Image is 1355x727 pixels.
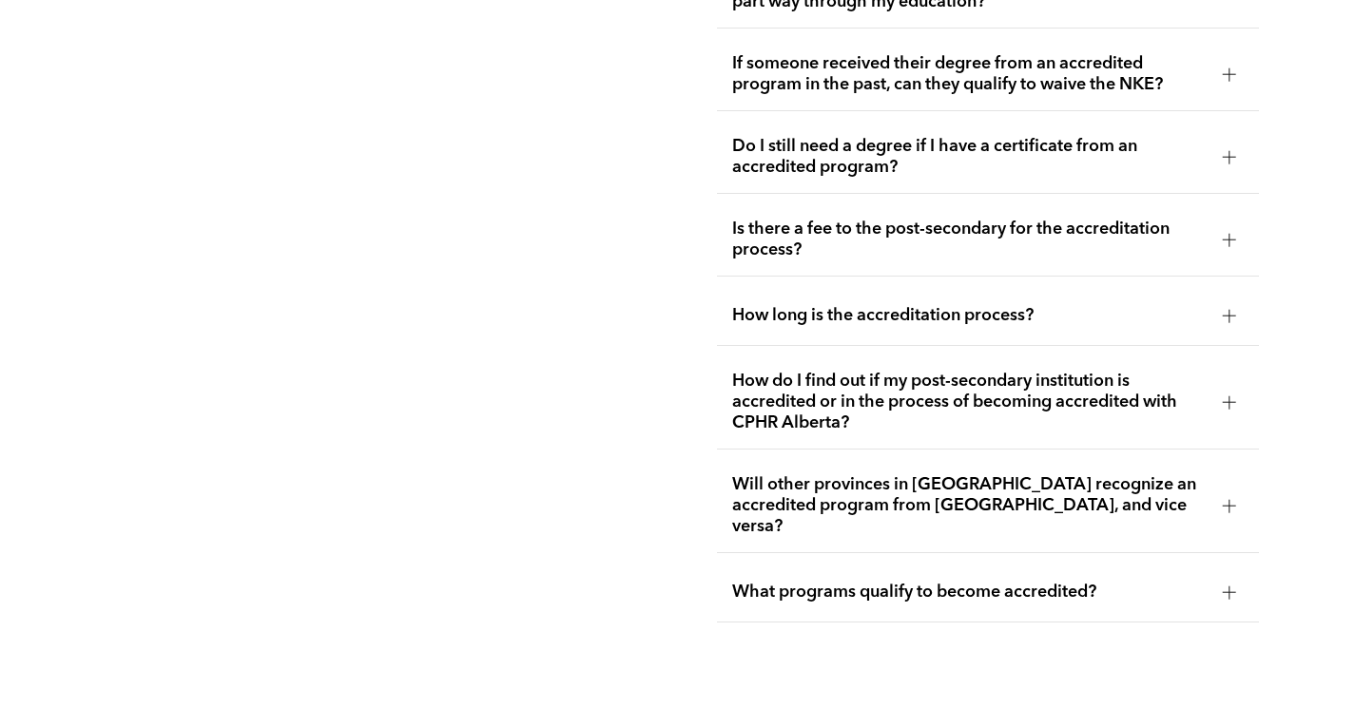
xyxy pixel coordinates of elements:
span: Will other provinces in [GEOGRAPHIC_DATA] recognize an accredited program from [GEOGRAPHIC_DATA],... [732,474,1208,537]
span: How long is the accreditation process? [732,305,1208,326]
span: Is there a fee to the post-secondary for the accreditation process? [732,219,1208,260]
span: If someone received their degree from an accredited program in the past, can they qualify to waiv... [732,53,1208,95]
span: What programs qualify to become accredited? [732,582,1208,603]
span: Do I still need a degree if I have a certificate from an accredited program? [732,136,1208,178]
span: How do I find out if my post-secondary institution is accredited or in the process of becoming ac... [732,371,1208,433]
